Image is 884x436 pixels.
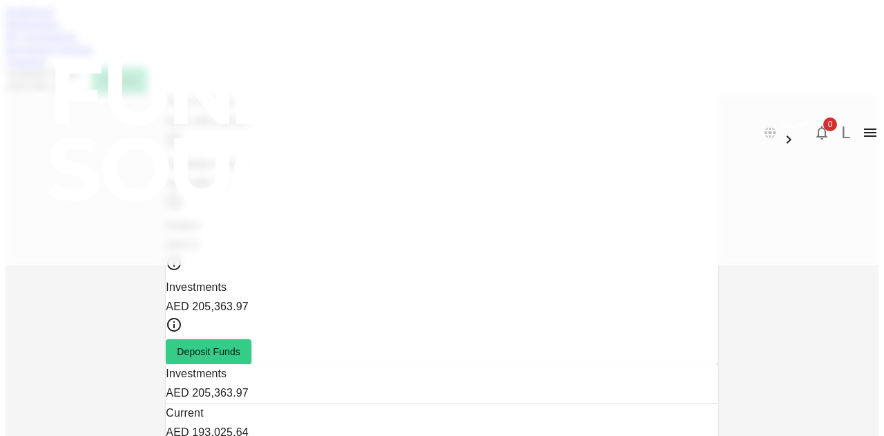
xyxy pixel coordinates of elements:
span: 0 [823,117,837,131]
span: Current [166,407,203,419]
span: Investments [166,281,227,293]
button: 0 [808,119,836,146]
span: Investments [166,368,227,379]
div: AED 205,363.97 [166,297,718,316]
span: العربية [780,117,808,129]
button: Deposit Funds [166,339,251,364]
button: L [836,122,856,143]
div: AED 205,363.97 [166,383,718,403]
